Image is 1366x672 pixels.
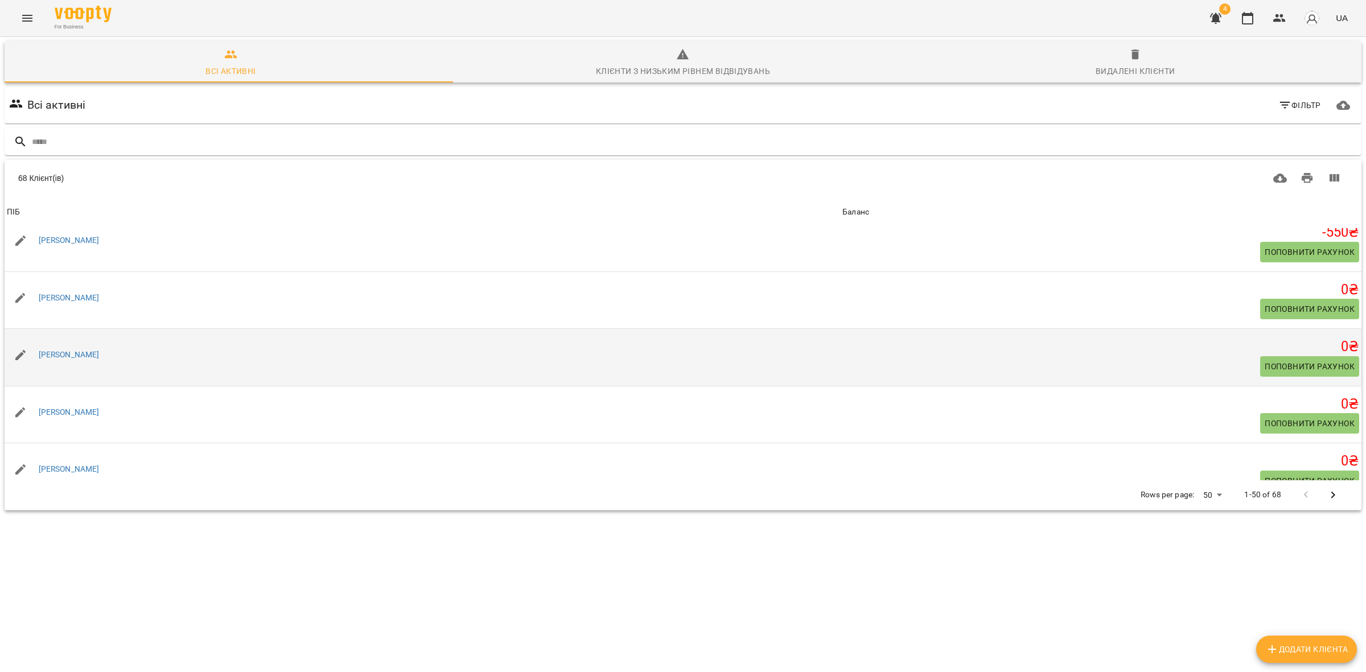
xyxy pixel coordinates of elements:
[55,6,112,22] img: Voopty Logo
[842,205,869,219] div: Баланс
[842,395,1359,413] h5: 0 ₴
[1260,299,1359,319] button: Поповнити рахунок
[205,64,256,78] div: Всі активні
[14,5,41,32] button: Menu
[18,172,665,184] div: 68 Клієнт(ів)
[842,224,1359,241] h5: -550 ₴
[7,205,20,219] div: ПІБ
[7,205,838,219] span: ПІБ
[1096,64,1175,78] div: Видалені клієнти
[842,205,869,219] div: Sort
[1336,12,1348,24] span: UA
[1319,481,1347,509] button: Next Page
[1260,413,1359,434] button: Поповнити рахунок
[1320,164,1348,192] button: Вигляд колонок
[39,236,100,245] a: [PERSON_NAME]
[1260,356,1359,377] button: Поповнити рахунок
[7,205,20,219] div: Sort
[1265,245,1355,259] span: Поповнити рахунок
[39,464,100,473] a: [PERSON_NAME]
[842,281,1359,299] h5: 0 ₴
[1265,302,1355,316] span: Поповнити рахунок
[1260,242,1359,262] button: Поповнити рахунок
[1265,417,1355,430] span: Поповнити рахунок
[39,407,100,417] a: [PERSON_NAME]
[1199,487,1226,504] div: 50
[1266,164,1294,192] button: Завантажити CSV
[1219,3,1231,15] span: 4
[39,293,100,302] a: [PERSON_NAME]
[5,160,1361,196] div: Table Toolbar
[1274,95,1326,116] button: Фільтр
[842,452,1359,470] h5: 0 ₴
[842,205,1359,219] span: Баланс
[39,350,100,359] a: [PERSON_NAME]
[1260,471,1359,491] button: Поповнити рахунок
[1244,489,1281,501] p: 1-50 of 68
[1141,489,1194,501] p: Rows per page:
[1331,7,1352,28] button: UA
[1265,360,1355,373] span: Поповнити рахунок
[1294,164,1321,192] button: Друк
[1265,474,1355,488] span: Поповнити рахунок
[1278,98,1321,112] span: Фільтр
[27,96,86,114] h6: Всі активні
[596,64,770,78] div: Клієнти з низьким рівнем відвідувань
[1304,10,1320,26] img: avatar_s.png
[55,23,112,31] span: For Business
[842,338,1359,356] h5: 0 ₴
